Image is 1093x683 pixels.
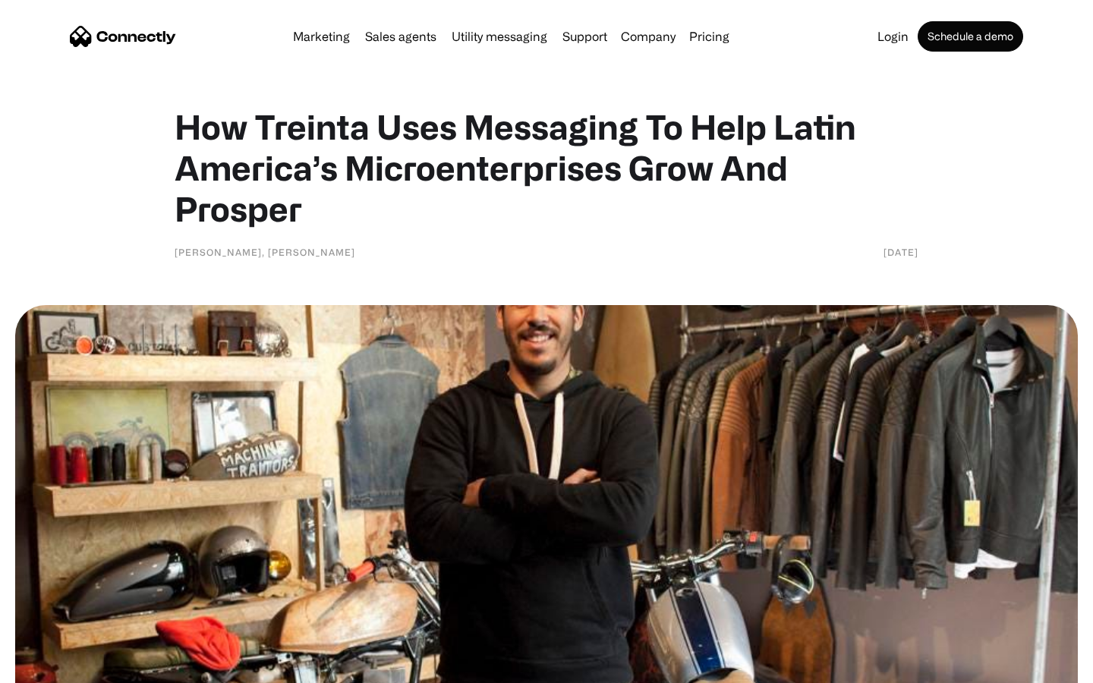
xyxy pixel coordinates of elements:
h1: How Treinta Uses Messaging To Help Latin America’s Microenterprises Grow And Prosper [175,106,918,229]
ul: Language list [30,656,91,678]
a: Sales agents [359,30,443,42]
div: Company [621,26,676,47]
a: Marketing [287,30,356,42]
a: Support [556,30,613,42]
a: Login [871,30,915,42]
a: Pricing [683,30,735,42]
aside: Language selected: English [15,656,91,678]
div: [DATE] [884,244,918,260]
a: Utility messaging [446,30,553,42]
a: Schedule a demo [918,21,1023,52]
div: [PERSON_NAME], [PERSON_NAME] [175,244,355,260]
